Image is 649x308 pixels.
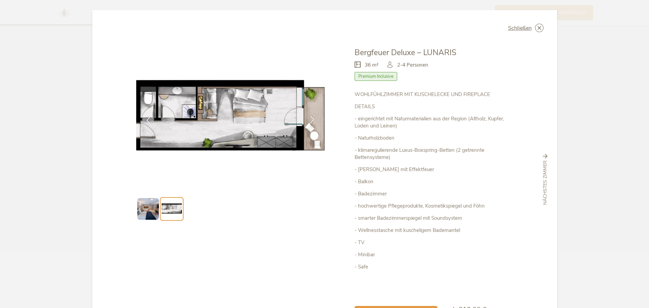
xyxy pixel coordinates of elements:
[365,62,379,69] span: 36 m²
[508,25,532,31] span: Schließen
[355,227,513,234] p: - Wellnesstasche mit kuscheligem Bademantel
[162,199,182,219] img: Preview
[355,72,397,81] span: Premium Inclusive
[355,103,513,110] p: DETAILS
[397,62,428,69] span: 2-4 Personen
[355,166,513,173] p: - [PERSON_NAME] mit Effektfeuer
[355,115,513,129] p: - eingerichtet mit Naturmaterialien aus der Region (Altholz, Kupfer, Loden und Leinen)
[355,215,513,222] p: - smarter Badezimmerspiegel mit Soundsystem
[542,161,549,205] span: nächstes Zimmer
[355,135,513,142] p: - Naturholzboden
[355,190,513,197] p: - Badezimmer
[136,47,325,189] img: Bergfeuer Deluxe – LUNARIS
[355,91,513,98] p: WOHLFÜHLZIMMER MIT KUSCHELECKE UND FIREPLACE
[355,47,456,58] span: Bergfeuer Deluxe – LUNARIS
[137,198,159,220] img: Preview
[355,178,513,185] p: - Balkon
[355,239,513,246] p: - TV
[355,203,513,210] p: - hochwertige Pflegeprodukte, Kosmetikspiegel und Föhn
[355,147,513,161] p: - klimaregulierende Luxus-Boxspring-Betten (2 getrennte Bettensysteme)
[355,251,513,258] p: - Minibar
